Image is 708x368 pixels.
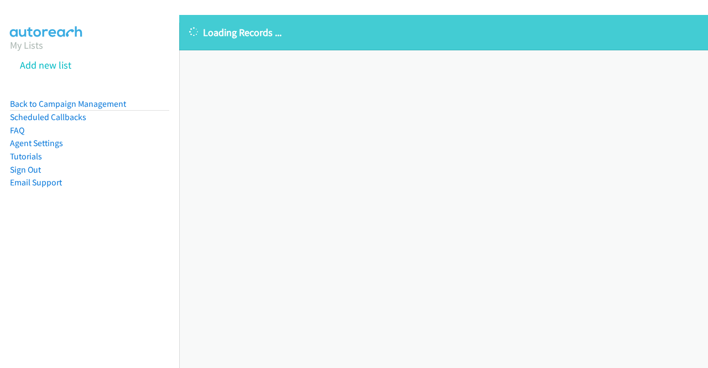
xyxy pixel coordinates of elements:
a: Sign Out [10,164,41,175]
a: FAQ [10,125,24,136]
p: Loading Records ... [189,25,698,40]
a: Tutorials [10,151,42,162]
a: Agent Settings [10,138,63,148]
a: Email Support [10,177,62,188]
a: Add new list [20,59,71,71]
a: Back to Campaign Management [10,99,126,109]
a: My Lists [10,39,43,51]
a: Scheduled Callbacks [10,112,86,122]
